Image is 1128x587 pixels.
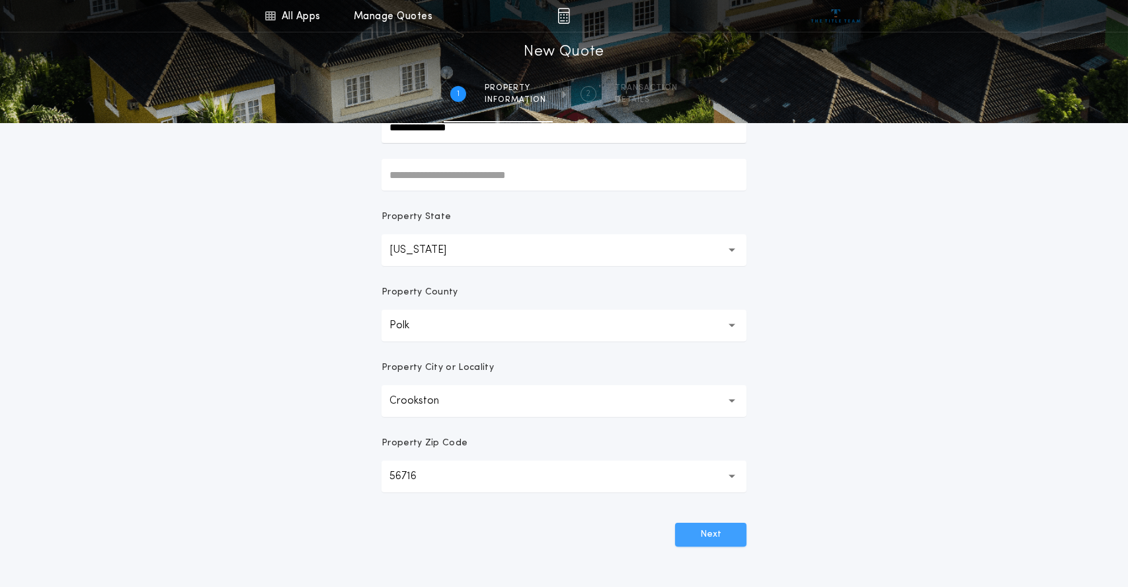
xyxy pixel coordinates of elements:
[524,42,604,63] h1: New Quote
[485,83,546,93] span: Property
[382,385,746,417] button: Crookston
[485,95,546,105] span: information
[382,234,746,266] button: [US_STATE]
[382,361,494,375] p: Property City or Locality
[615,95,678,105] span: details
[557,8,570,24] img: img
[382,310,746,341] button: Polk
[457,89,460,99] h2: 1
[811,9,861,23] img: vs-icon
[389,469,438,484] p: 56716
[615,83,678,93] span: Transaction
[675,523,746,547] button: Next
[382,437,467,450] p: Property Zip Code
[389,318,430,334] p: Polk
[389,393,460,409] p: Crookston
[382,286,458,299] p: Property County
[382,210,451,224] p: Property State
[382,461,746,492] button: 56716
[586,89,591,99] h2: 2
[389,242,467,258] p: [US_STATE]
